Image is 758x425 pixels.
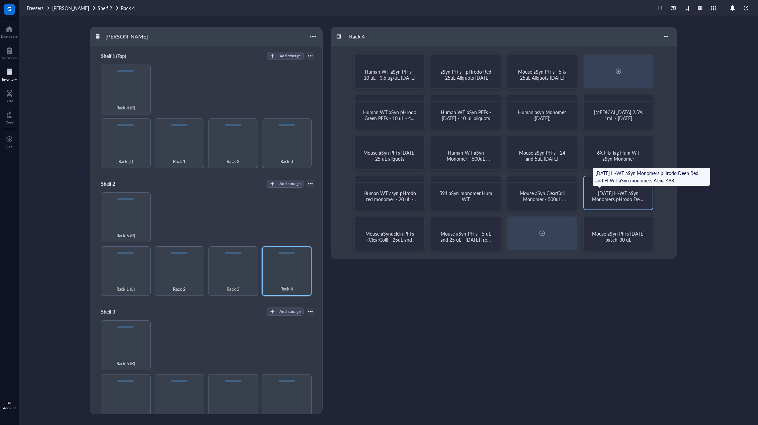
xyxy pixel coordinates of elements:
[1,34,18,38] div: Dashboard
[597,149,641,162] span: 6X His Tag Hum WT aSyn Monomer
[116,104,135,111] span: Rack 4 (R)
[365,230,417,249] span: Mouse aSynuclein PFFs (ClearColi) - 25uL and 5uL aliquots
[2,67,17,81] a: Inventory
[279,53,301,59] div: Add storage
[279,309,301,315] div: Add storage
[227,158,239,165] span: Rack 2
[6,109,13,124] a: Core
[98,51,138,61] div: Shelf 1 (Top)
[363,149,417,162] span: Mouse aSyn PFFs [DATE] 25 uL aliquots
[518,68,568,81] span: Mouse aSyn PFFs - 5 & 25uL Aliquots [DATE]
[27,5,44,11] span: Freezers
[52,4,96,12] a: [PERSON_NAME]
[346,31,386,42] div: Rack 4
[440,230,493,249] span: Mouse aSyn PFFs - 5 uL and 25 uL - [DATE] from [DATE] monomer
[595,169,707,184] div: [DATE] H-WT aSyn Monomers pHrodo Deep Red and H-WT aSyn monomers Alexa 488
[116,360,135,367] span: Rack 5 (R)
[98,179,138,188] div: Shelf 2
[280,158,293,165] span: Rack 3
[6,120,13,124] div: Core
[102,31,151,42] div: [PERSON_NAME]
[7,4,11,13] span: G
[116,285,135,293] span: Rack 1 (L)
[173,285,186,293] span: Rack 2
[1,24,18,38] a: Dashboard
[363,109,418,127] span: Human WT aSyn pHrodo Green PFFs - 10 uL - 4.0 ug/uL [DATE]
[6,145,13,149] div: Add
[227,413,239,421] span: Rack 3
[173,158,186,165] span: Rack 1
[440,68,493,81] span: aSyn PFFs - pHrodo Red - 25uL Aliquots [DATE]
[6,99,13,103] div: DNA
[279,181,301,187] div: Add storage
[280,285,293,292] span: Rack 4
[363,190,418,208] span: Human WT asyn pHrodo red monomer - 20 uL - [DATE]
[3,406,16,410] div: Account
[27,4,51,12] a: Freezers
[520,190,566,208] span: Mouse aSyn ClearColi Monomer - 500uL [DATE]
[280,413,293,421] span: Rack 4
[447,149,490,168] span: Human WT aSyn Monomer - 500uL aliquots [DATE]
[518,109,567,121] span: Human asyn Monomer ([DATE])
[441,109,492,121] span: Human WT aSyn PFFs - [DATE] - 10 uL aliquots
[2,56,17,60] div: Notebook
[592,230,646,243] span: Mouse aSyn PFFs [DATE] batch_30 uL
[98,4,136,12] a: Shelf 2Rack 4
[364,68,416,81] span: Human WT aSyn PFFs - 10 uL - 3.6 ug/uL [DATE]
[594,109,644,121] span: [MEDICAL_DATA] 2.5% 1mL - [DATE]
[116,413,135,421] span: Rack 1 (L)
[519,149,567,162] span: Mouse aSyn PFFs - 24 and 5uL [DATE]
[2,45,17,60] a: Notebook
[2,77,17,81] div: Inventory
[439,190,493,202] span: 594 aSyn monomer Hum WT
[227,285,239,293] span: Rack 3
[267,308,304,316] button: Add storage
[8,402,11,405] span: AD
[98,307,138,316] div: Shelf 3
[267,52,304,60] button: Add storage
[116,232,135,239] span: Rack 5 (R)
[52,5,89,11] span: [PERSON_NAME]
[118,158,133,165] span: Rack (L)
[6,88,13,103] a: DNA
[173,413,186,421] span: Rack 2
[267,180,304,188] button: Add storage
